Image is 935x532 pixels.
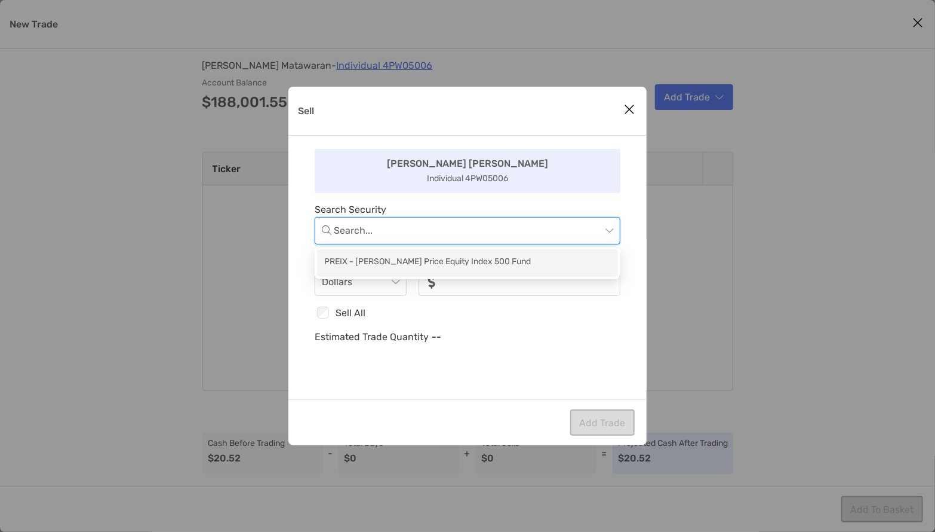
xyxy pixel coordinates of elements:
[317,249,618,277] div: PREIX - T. Rowe Price Equity Index 500 Fund
[336,305,365,320] p: Sell All
[427,171,508,186] p: Individual 4PW05006
[324,255,611,270] div: PREIX - [PERSON_NAME] Price Equity Index 500 Fund
[620,101,638,119] button: Close modal
[298,103,314,118] p: Sell
[315,202,620,217] p: Search Security
[387,156,548,171] p: [PERSON_NAME] [PERSON_NAME]
[288,87,647,445] div: Sell
[428,276,436,288] img: input icon
[432,329,441,344] p: --
[322,269,399,295] span: Dollars
[315,329,429,344] p: Estimated Trade Quantity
